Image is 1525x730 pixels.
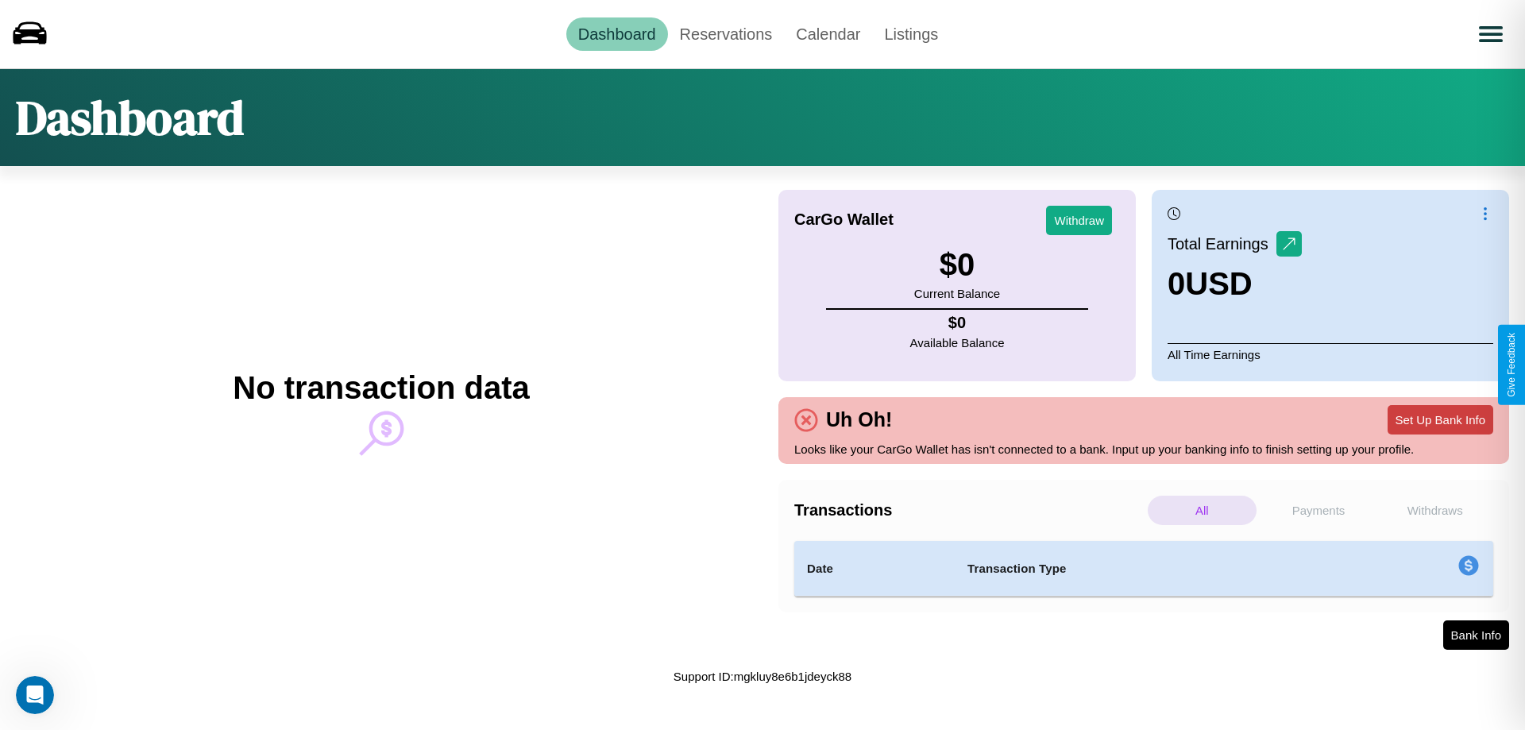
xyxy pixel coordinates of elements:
[1168,343,1493,365] p: All Time Earnings
[233,370,529,406] h2: No transaction data
[1168,266,1302,302] h3: 0 USD
[1168,230,1276,258] p: Total Earnings
[794,438,1493,460] p: Looks like your CarGo Wallet has isn't connected to a bank. Input up your banking info to finish ...
[1388,405,1493,435] button: Set Up Bank Info
[1264,496,1373,525] p: Payments
[784,17,872,51] a: Calendar
[818,408,900,431] h4: Uh Oh!
[1148,496,1257,525] p: All
[794,501,1144,519] h4: Transactions
[566,17,668,51] a: Dashboard
[668,17,785,51] a: Reservations
[1443,620,1509,650] button: Bank Info
[794,541,1493,597] table: simple table
[910,314,1005,332] h4: $ 0
[914,283,1000,304] p: Current Balance
[1469,12,1513,56] button: Open menu
[16,85,244,150] h1: Dashboard
[16,676,54,714] iframe: Intercom live chat
[967,559,1328,578] h4: Transaction Type
[914,247,1000,283] h3: $ 0
[1380,496,1489,525] p: Withdraws
[674,666,851,687] p: Support ID: mgkluy8e6b1jdeyck88
[1506,333,1517,397] div: Give Feedback
[794,211,894,229] h4: CarGo Wallet
[1046,206,1112,235] button: Withdraw
[807,559,942,578] h4: Date
[910,332,1005,353] p: Available Balance
[872,17,950,51] a: Listings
